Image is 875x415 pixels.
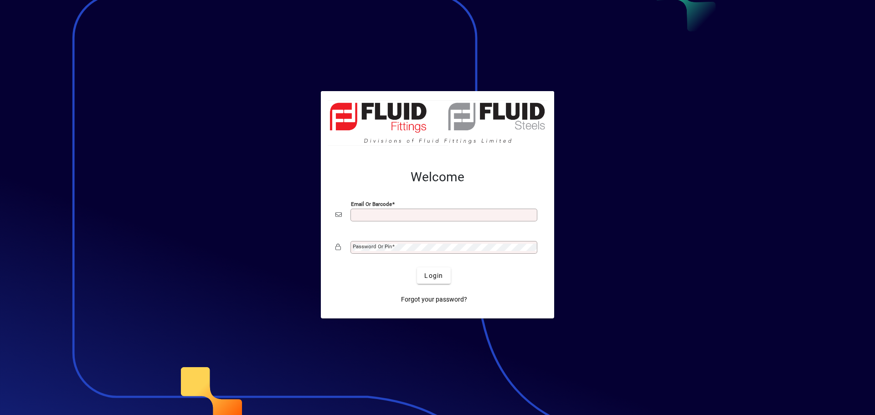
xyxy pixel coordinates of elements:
a: Forgot your password? [397,291,471,307]
span: Login [424,271,443,281]
mat-label: Password or Pin [353,243,392,250]
span: Forgot your password? [401,295,467,304]
button: Login [417,267,450,284]
h2: Welcome [335,169,540,185]
mat-label: Email or Barcode [351,201,392,207]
